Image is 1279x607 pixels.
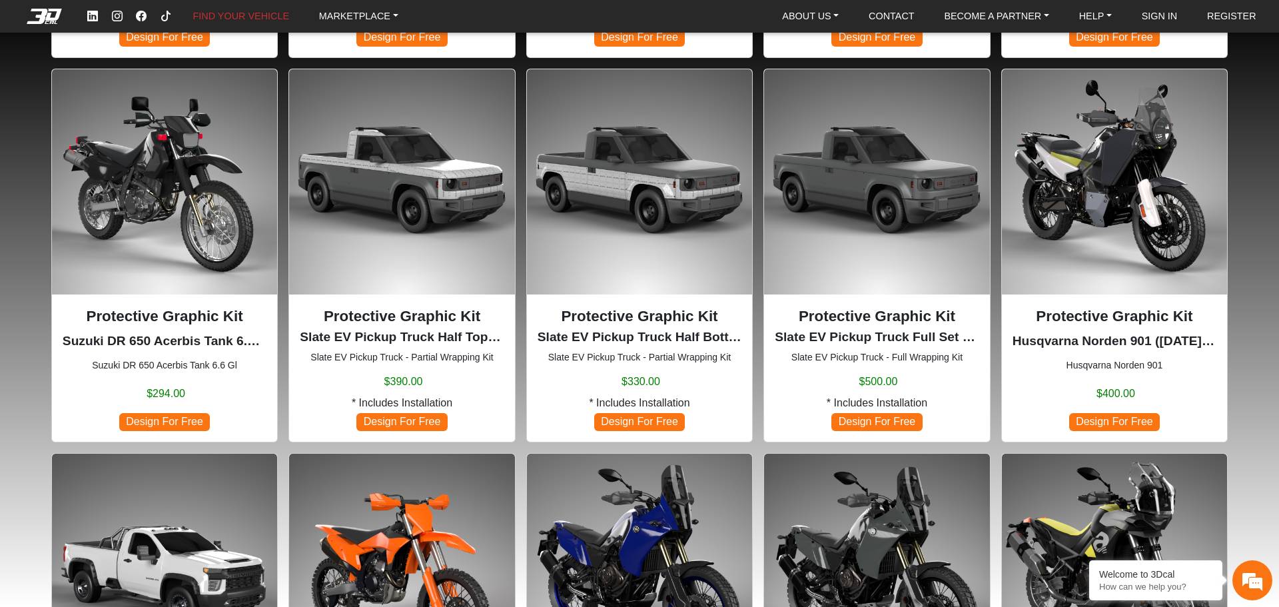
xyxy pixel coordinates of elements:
[775,305,979,328] p: Protective Graphic Kit
[1013,358,1216,372] small: Husqvarna Norden 901
[1202,6,1262,27] a: REGISTER
[314,6,404,27] a: MARKETPLACE
[119,28,210,46] span: Design For Free
[1013,332,1216,351] p: Husqvarna Norden 901 (2021-2024)
[352,395,452,411] span: * Includes Installation
[77,157,184,283] span: We're online!
[863,6,919,27] a: CONTACT
[7,347,254,394] textarea: Type your message and hit 'Enter'
[1099,569,1212,580] div: Welcome to 3Dcal
[1099,582,1212,592] p: How can we help you?
[171,394,254,435] div: Articles
[300,350,504,364] small: Slate EV Pickup Truck - Partial Wrapping Kit
[527,69,752,295] img: EV Pickup TruckHalf Bottom Set2026
[15,69,35,89] div: Navigation go back
[589,395,689,411] span: * Includes Installation
[289,69,514,295] img: EV Pickup TruckHalf Top Set2026
[859,374,898,390] span: $500.00
[288,69,515,442] div: Slate EV Pickup Truck - Partial Wrapping Kit
[594,413,685,431] span: Design For Free
[538,305,741,328] p: Protective Graphic Kit
[1096,386,1135,402] span: $400.00
[7,417,89,426] span: Conversation
[63,358,266,372] small: Suzuki DR 650 Acerbis Tank 6.6 Gl
[51,69,278,442] div: Suzuki DR 650 Acerbis Tank 6.6 Gl
[831,28,922,46] span: Design For Free
[622,374,660,390] span: $330.00
[356,28,447,46] span: Design For Free
[939,6,1054,27] a: BECOME A PARTNER
[1069,413,1160,431] span: Design For Free
[1001,69,1228,442] div: Husqvarna Norden 901
[89,394,172,435] div: FAQs
[1074,6,1117,27] a: HELP
[775,328,979,347] p: Slate EV Pickup Truck Full Set (2026)
[827,395,927,411] span: * Includes Installation
[119,413,210,431] span: Design For Free
[300,305,504,328] p: Protective Graphic Kit
[89,70,244,87] div: Chat with us now
[526,69,753,442] div: Slate EV Pickup Truck - Partial Wrapping Kit
[538,350,741,364] small: Slate EV Pickup Truck - Partial Wrapping Kit
[63,305,266,328] p: Protective Graphic Kit
[763,69,990,442] div: Slate EV Pickup Truck - Full Wrapping Kit
[831,413,922,431] span: Design For Free
[777,6,844,27] a: ABOUT US
[1013,305,1216,328] p: Protective Graphic Kit
[384,374,423,390] span: $390.00
[764,69,989,295] img: EV Pickup Truck Full Set2026
[188,6,294,27] a: FIND YOUR VEHICLE
[356,413,447,431] span: Design For Free
[52,69,277,295] img: DR 650Acerbis Tank 6.6 Gl1996-2024
[63,332,266,351] p: Suzuki DR 650 Acerbis Tank 6.6 Gl (1996-2024)
[538,328,741,347] p: Slate EV Pickup Truck Half Bottom Set (2026)
[594,28,685,46] span: Design For Free
[1136,6,1183,27] a: SIGN IN
[300,328,504,347] p: Slate EV Pickup Truck Half Top Set (2026)
[218,7,250,39] div: Minimize live chat window
[1069,28,1160,46] span: Design For Free
[775,350,979,364] small: Slate EV Pickup Truck - Full Wrapping Kit
[1002,69,1227,295] img: Norden 901null2021-2024
[147,386,185,402] span: $294.00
